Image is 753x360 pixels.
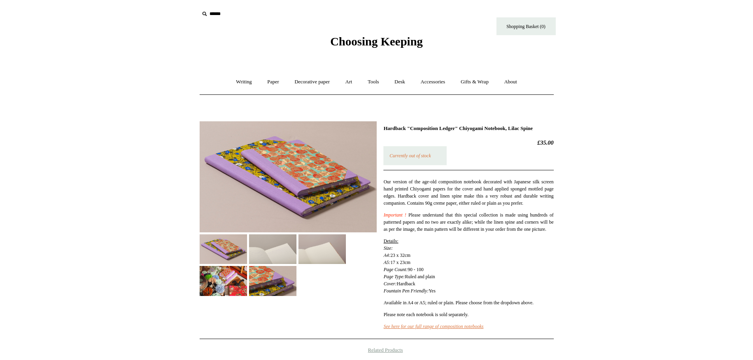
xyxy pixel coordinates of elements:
[383,267,408,272] em: Page Count:
[200,266,247,296] img: Hardback "Composition Ledger" Chiyogami Notebook, Lilac Spine
[383,253,390,258] em: A4:
[383,288,428,294] em: Fountain Pen Friendly:
[413,72,452,92] a: Accessories
[389,153,431,158] em: Currently out of stock
[179,347,574,353] h4: Related Products
[360,72,386,92] a: Tools
[397,281,415,286] span: Hardback
[287,72,337,92] a: Decorative paper
[453,72,496,92] a: Gifts & Wrap
[496,17,556,35] a: Shopping Basket (0)
[383,260,390,265] i: A5:
[391,253,411,258] span: 23 x 32cm
[383,311,553,318] p: Please note each notebook is sold separately.
[249,234,296,264] img: Hardback "Composition Ledger" Chiyogami Notebook, Lilac Spine
[383,274,405,279] em: Page Type:
[428,288,435,294] span: Yes
[405,274,435,279] span: Ruled and plain
[298,234,346,264] img: Hardback "Composition Ledger" Chiyogami Notebook, Lilac Spine
[383,178,553,207] p: Our version of the age-old composition notebook decorated with Japanese silk screen hand printed ...
[383,324,483,329] a: See here for our full range of composition notebooks
[338,72,359,92] a: Art
[229,72,259,92] a: Writing
[383,238,398,244] span: Details:
[387,72,412,92] a: Desk
[383,212,406,218] span: Important !
[330,41,423,47] a: Choosing Keeping
[497,72,524,92] a: About
[200,234,247,264] img: Hardback "Composition Ledger" Chiyogami Notebook, Lilac Spine
[383,245,393,251] em: Size:
[383,125,553,132] h1: Hardback "Composition Ledger" Chiyogami Notebook, Lilac Spine
[408,267,423,272] span: 90 - 100
[383,211,553,233] p: Please understand that this special collection is made using hundreds of patterned papers and no ...
[200,121,377,232] img: Hardback "Composition Ledger" Chiyogami Notebook, Lilac Spine
[383,281,396,286] em: Cover:
[391,260,411,265] span: 17 x 23cm
[383,139,553,146] h2: £35.00
[383,299,553,306] p: Available in A4 or A5; ruled or plain. Please choose from the dropdown above.
[260,72,286,92] a: Paper
[249,266,296,296] img: Hardback "Composition Ledger" Chiyogami Notebook, Lilac Spine
[330,35,423,48] span: Choosing Keeping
